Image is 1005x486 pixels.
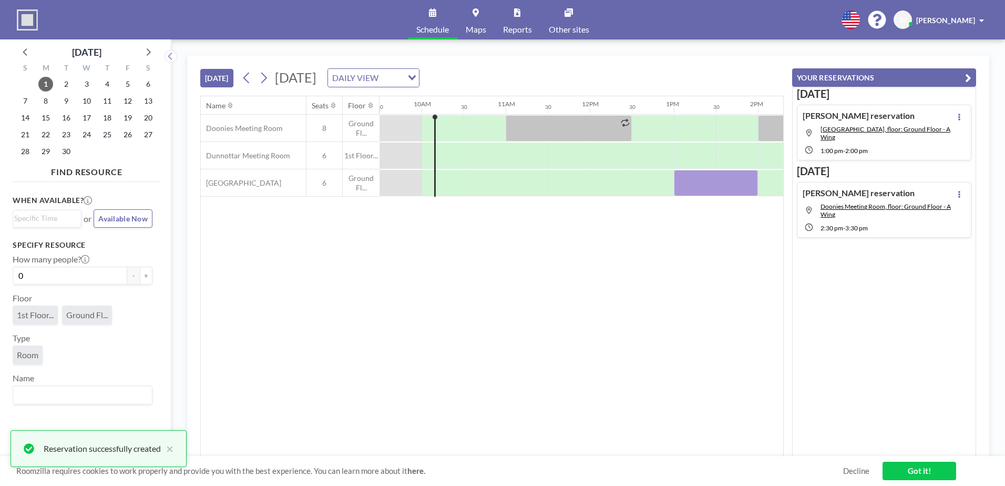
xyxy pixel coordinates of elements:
span: Room [17,350,38,360]
button: YOUR RESERVATIONS [792,68,976,87]
div: Search for option [13,210,81,226]
a: here. [407,466,425,475]
span: Maps [466,25,486,34]
h4: [PERSON_NAME] reservation [803,110,915,121]
span: Saturday, September 27, 2025 [141,127,156,142]
span: 1:00 PM [821,147,843,155]
span: Ground Fl... [343,174,380,192]
div: Seats [312,101,329,110]
span: Monday, September 15, 2025 [38,110,53,125]
span: Wednesday, September 17, 2025 [79,110,94,125]
input: Search for option [14,212,75,224]
div: [DATE] [72,45,101,59]
div: S [138,62,158,76]
span: 6 [306,178,342,188]
div: 10AM [414,100,431,108]
span: Wednesday, September 24, 2025 [79,127,94,142]
span: Tuesday, September 9, 2025 [59,94,74,108]
a: Decline [843,466,869,476]
span: 2:30 PM [821,224,843,232]
label: Type [13,333,30,343]
span: - [843,147,845,155]
span: [DATE] [275,69,316,85]
span: 1st Floor... [17,310,54,320]
div: 30 [629,104,635,110]
span: Tuesday, September 2, 2025 [59,77,74,92]
span: Wednesday, September 10, 2025 [79,94,94,108]
h3: [DATE] [797,165,971,178]
span: 3:30 PM [845,224,868,232]
span: Ground Fl... [66,310,108,320]
span: 6 [306,151,342,160]
span: Other sites [549,25,589,34]
span: Monday, September 8, 2025 [38,94,53,108]
span: Friday, September 5, 2025 [120,77,135,92]
div: Reservation successfully created [44,442,161,455]
img: organization-logo [17,9,38,31]
div: Search for option [13,386,152,404]
div: 11AM [498,100,515,108]
label: Name [13,373,34,383]
span: Tuesday, September 16, 2025 [59,110,74,125]
div: 30 [545,104,551,110]
span: Roomzilla requires cookies to work properly and provide you with the best experience. You can lea... [16,466,843,476]
h3: [DATE] [797,87,971,100]
span: Thursday, September 11, 2025 [100,94,115,108]
button: [DATE] [200,69,233,87]
div: Floor [348,101,366,110]
label: Floor [13,293,32,303]
span: 8 [306,124,342,133]
span: Saturday, September 6, 2025 [141,77,156,92]
div: W [77,62,97,76]
div: F [117,62,138,76]
div: Search for option [328,69,419,87]
button: - [127,267,140,285]
span: Reports [503,25,532,34]
div: 30 [713,104,720,110]
span: [GEOGRAPHIC_DATA] [201,178,281,188]
span: - [843,224,845,232]
span: Thursday, September 18, 2025 [100,110,115,125]
span: Tuesday, September 30, 2025 [59,144,74,159]
span: Monday, September 22, 2025 [38,127,53,142]
h4: [PERSON_NAME] reservation [803,188,915,198]
div: 30 [461,104,467,110]
div: S [15,62,36,76]
span: Friday, September 12, 2025 [120,94,135,108]
span: Thursday, September 4, 2025 [100,77,115,92]
span: Friday, September 19, 2025 [120,110,135,125]
span: Monday, September 29, 2025 [38,144,53,159]
span: Saturday, September 13, 2025 [141,94,156,108]
a: Got it! [883,462,956,480]
span: [PERSON_NAME] [916,16,975,25]
span: Sunday, September 28, 2025 [18,144,33,159]
div: T [97,62,117,76]
span: Ground Fl... [343,119,380,137]
span: Doonies Meeting Room [201,124,283,133]
input: Search for option [382,71,402,85]
span: Sunday, September 7, 2025 [18,94,33,108]
span: Sunday, September 14, 2025 [18,110,33,125]
div: T [56,62,77,76]
span: Tuesday, September 23, 2025 [59,127,74,142]
span: Available Now [98,214,148,223]
label: How many people? [13,254,89,265]
div: 1PM [666,100,679,108]
span: Monday, September 1, 2025 [38,77,53,92]
span: Schedule [416,25,449,34]
span: Dunnottar Meeting Room [201,151,290,160]
span: Loirston Meeting Room, floor: Ground Floor - A Wing [821,125,950,141]
button: Available Now [94,209,152,228]
span: Saturday, September 20, 2025 [141,110,156,125]
button: close [161,442,173,455]
div: 2PM [750,100,763,108]
span: Sunday, September 21, 2025 [18,127,33,142]
span: 2:00 PM [845,147,868,155]
h4: FIND RESOURCE [13,163,161,177]
button: + [140,267,152,285]
span: or [84,214,91,224]
span: SI [900,15,906,25]
div: Name [206,101,225,110]
span: Thursday, September 25, 2025 [100,127,115,142]
h3: Specify resource [13,240,152,250]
